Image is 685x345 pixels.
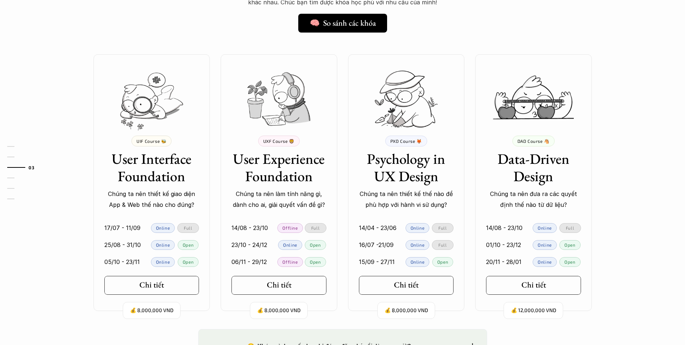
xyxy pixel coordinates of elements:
[104,188,199,210] p: Chúng ta nên thiết kế giao diện App & Web thế nào cho đúng?
[359,188,454,210] p: Chúng ta nên thiết kế thế nào để phù hợp với hành vi sử dụng?
[267,280,291,290] h5: Chi tiết
[231,256,267,267] p: 06/11 - 29/12
[538,259,552,264] p: Online
[486,150,581,185] h3: Data-Driven Design
[231,222,268,233] p: 14/08 - 23/10
[184,225,192,230] p: Full
[411,225,425,230] p: Online
[29,165,34,170] strong: 03
[437,259,448,264] p: Open
[486,276,581,295] a: Chi tiết
[359,239,394,250] p: 16/07 -21/09
[564,259,575,264] p: Open
[104,276,199,295] a: Chi tiết
[359,222,396,233] p: 14/04 - 23/06
[282,259,298,264] p: Offline
[359,256,395,267] p: 15/09 - 27/11
[231,239,267,250] p: 23/10 - 24/12
[385,306,428,315] p: 💰 8,000,000 VND
[538,242,552,247] p: Online
[257,306,300,315] p: 💰 8,000,000 VND
[156,259,170,264] p: Online
[231,150,326,185] h3: User Experience Foundation
[310,18,376,28] h5: 🧠 So sánh các khóa
[104,256,140,267] p: 05/10 - 23/11
[263,139,295,144] p: UXF Course 🦁
[517,139,550,144] p: DAD Course 🐴
[438,242,447,247] p: Full
[231,188,326,210] p: Chúng ta nên làm tính năng gì, dành cho ai, giải quyết vấn đề gì?
[359,276,454,295] a: Chi tiết
[283,242,297,247] p: Online
[7,163,42,172] a: 03
[511,306,556,315] p: 💰 12,000,000 VND
[438,225,447,230] p: Full
[311,225,320,230] p: Full
[139,280,164,290] h5: Chi tiết
[231,276,326,295] a: Chi tiết
[183,242,194,247] p: Open
[104,150,199,185] h3: User Interface Foundation
[298,14,387,33] a: 🧠 So sánh các khóa
[156,242,170,247] p: Online
[104,239,141,250] p: 25/08 - 31/10
[521,280,546,290] h5: Chi tiết
[566,225,574,230] p: Full
[411,259,425,264] p: Online
[486,222,523,233] p: 14/08 - 23/10
[310,259,321,264] p: Open
[538,225,552,230] p: Online
[183,259,194,264] p: Open
[156,225,170,230] p: Online
[310,242,321,247] p: Open
[104,222,140,233] p: 17/07 - 11/09
[486,256,521,267] p: 20/11 - 28/01
[136,139,166,144] p: UIF Course 🐝
[486,188,581,210] p: Chúng ta nên đưa ra các quyết định thế nào từ dữ liệu?
[359,150,454,185] h3: Psychology in UX Design
[394,280,419,290] h5: Chi tiết
[486,239,521,250] p: 01/10 - 23/12
[282,225,298,230] p: Offline
[390,139,422,144] p: PXD Course 🦊
[564,242,575,247] p: Open
[411,242,425,247] p: Online
[130,306,173,315] p: 💰 8,000,000 VND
